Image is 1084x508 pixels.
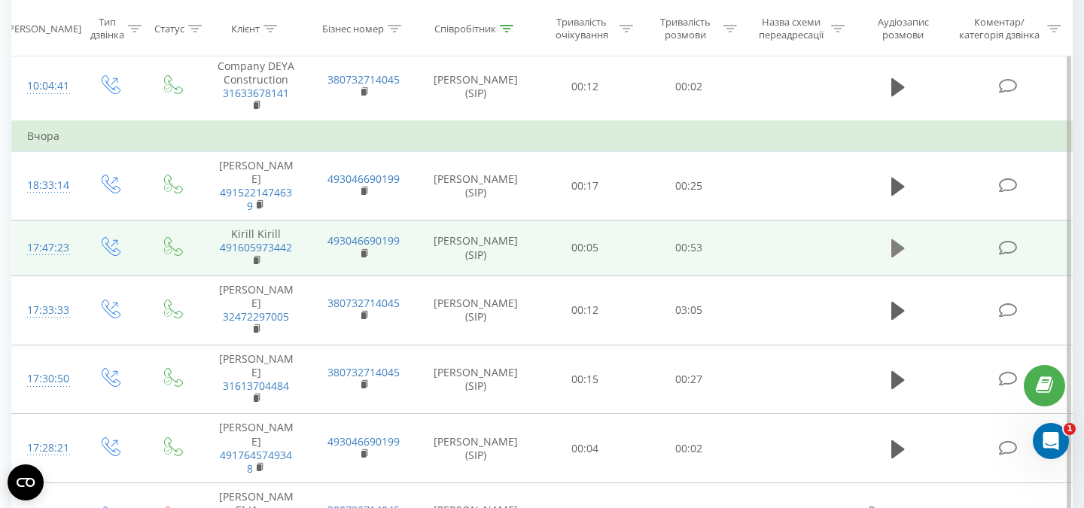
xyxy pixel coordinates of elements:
[202,151,310,221] td: [PERSON_NAME]
[534,345,638,414] td: 00:15
[27,364,63,394] div: 17:30:50
[220,448,292,476] a: 4917645749348
[534,52,638,121] td: 00:12
[223,309,289,324] a: 32472297005
[27,71,63,101] div: 10:04:41
[418,275,534,345] td: [PERSON_NAME] (SIP)
[90,16,124,41] div: Тип дзвінка
[862,16,944,41] div: Аудіозапис розмови
[223,86,289,100] a: 31633678141
[1064,423,1076,435] span: 1
[637,275,741,345] td: 03:05
[418,52,534,121] td: [PERSON_NAME] (SIP)
[418,414,534,483] td: [PERSON_NAME] (SIP)
[434,22,496,35] div: Співробітник
[418,345,534,414] td: [PERSON_NAME] (SIP)
[534,275,638,345] td: 00:12
[220,240,292,254] a: 491605973442
[637,221,741,276] td: 00:53
[5,22,81,35] div: [PERSON_NAME]
[322,22,384,35] div: Бізнес номер
[27,233,63,263] div: 17:47:23
[534,414,638,483] td: 00:04
[327,365,400,379] a: 380732714045
[327,233,400,248] a: 493046690199
[637,414,741,483] td: 00:02
[637,345,741,414] td: 00:27
[534,151,638,221] td: 00:17
[754,16,827,41] div: Назва схеми переадресації
[202,275,310,345] td: [PERSON_NAME]
[27,296,63,325] div: 17:33:33
[650,16,720,41] div: Тривалість розмови
[327,434,400,449] a: 493046690199
[418,151,534,221] td: [PERSON_NAME] (SIP)
[955,16,1043,41] div: Коментар/категорія дзвінка
[223,379,289,393] a: 31613704484
[1033,423,1069,459] iframe: Intercom live chat
[637,151,741,221] td: 00:25
[637,52,741,121] td: 00:02
[154,22,184,35] div: Статус
[202,414,310,483] td: [PERSON_NAME]
[202,52,310,121] td: Company DEYA Construction
[327,172,400,186] a: 493046690199
[8,464,44,500] button: Open CMP widget
[202,221,310,276] td: Kirill Kirill
[534,221,638,276] td: 00:05
[202,345,310,414] td: [PERSON_NAME]
[547,16,617,41] div: Тривалість очікування
[327,72,400,87] a: 380732714045
[27,433,63,463] div: 17:28:21
[27,171,63,200] div: 18:33:14
[327,296,400,310] a: 380732714045
[12,121,1073,151] td: Вчора
[220,185,292,213] a: 4915221474639
[231,22,260,35] div: Клієнт
[418,221,534,276] td: [PERSON_NAME] (SIP)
